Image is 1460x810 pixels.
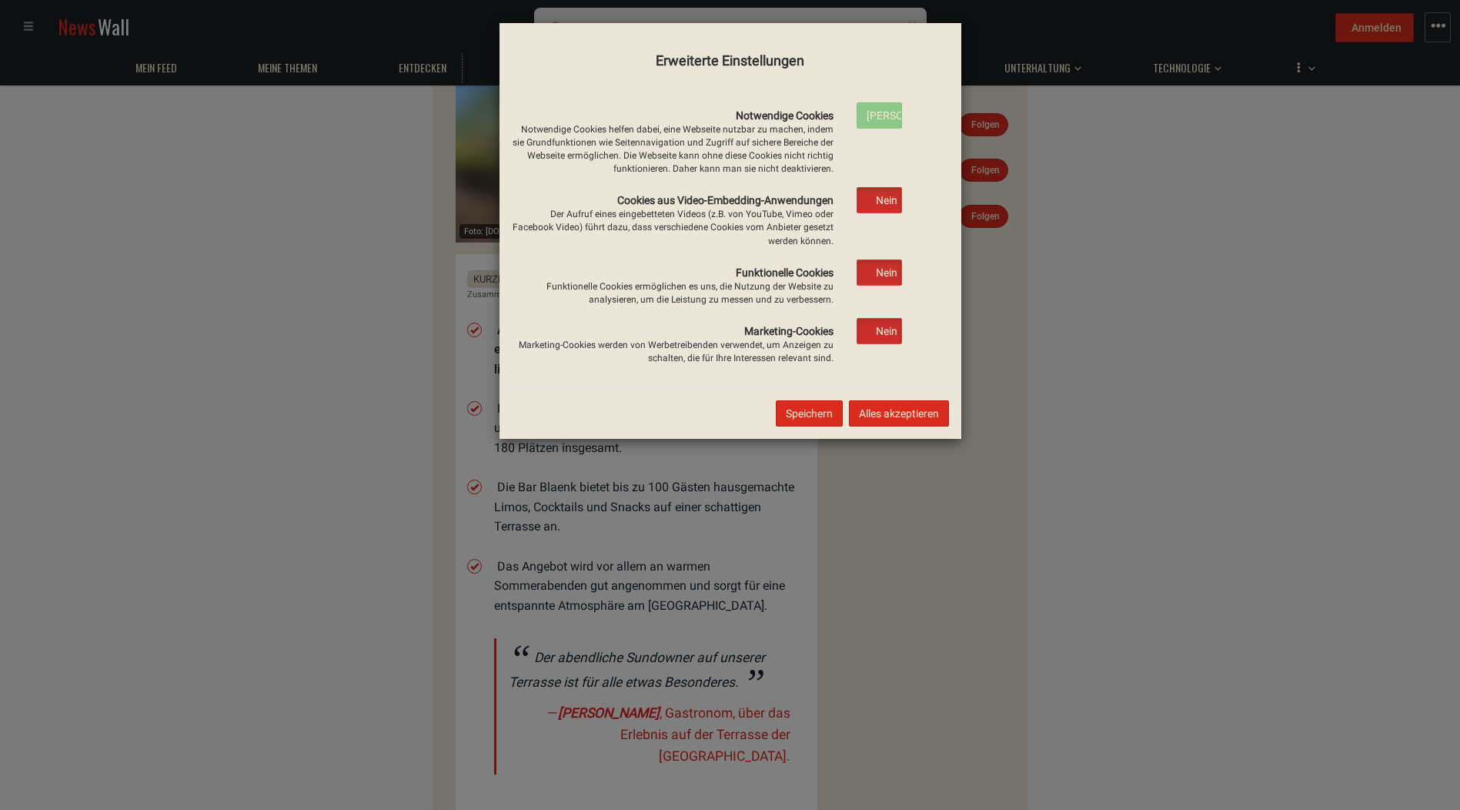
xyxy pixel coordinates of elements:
label: Marketing-Cookies [500,318,846,365]
label: Nein [857,319,901,343]
label: Nein [857,188,901,213]
button: Speichern [776,400,843,427]
label: [PERSON_NAME] [857,103,901,128]
label: Nein [857,260,901,285]
label: Cookies aus Video-Embedding-Anwendungen [500,187,846,247]
button: Alles akzeptieren [849,400,949,427]
div: Der Aufruf eines eingebetteten Videos (z.B. von YouTube, Vimeo oder Facebook Video) führt dazu, d... [512,208,834,247]
div: Marketing-Cookies werden von Werbetreibenden verwendet, um Anzeigen zu schalten, die für Ihre Int... [512,339,834,365]
div: Funktionelle Cookies ermöglichen es uns, die Nutzung der Website zu analysieren, um die Leistung ... [512,280,834,306]
h4: Erweiterte Einstellungen [512,51,949,71]
div: Notwendige Cookies helfen dabei, eine Webseite nutzbar zu machen, indem sie Grundfunktionen wie S... [512,123,834,176]
label: Notwendige Cookies [500,102,846,176]
label: Funktionelle Cookies [500,259,846,306]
